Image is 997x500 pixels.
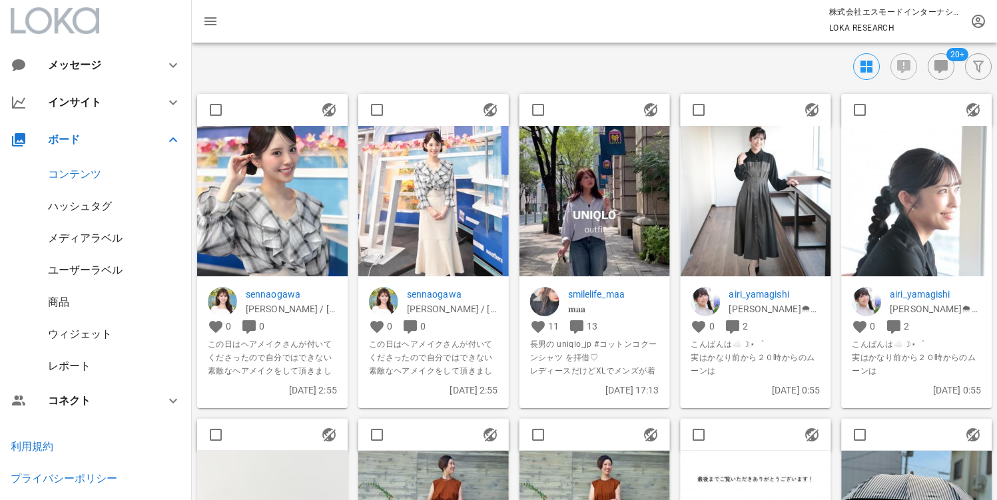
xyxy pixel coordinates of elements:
[852,287,881,316] img: airi_yamagishi
[48,133,149,146] div: ボード
[691,287,720,316] img: airi_yamagishi
[208,287,237,316] img: sennaogawa
[369,338,498,391] span: この日はヘアメイクさんが付いてくださったので自分ではできない素敵なヘアメイクをして頂きました👯‍♀️
[530,338,659,364] span: 長男の uniqlo_jp #コットンコクーンシャツ を拝借♡
[369,287,398,316] img: sennaogawa
[369,383,498,397] p: [DATE] 2:55
[246,287,337,302] a: sennaogawa
[691,338,820,351] span: こんばんは☁️☽⋆゜
[709,321,715,332] span: 0
[729,287,820,302] a: airi_yamagishi
[197,126,348,276] img: 1482172549406092_17960327942976922_4366193911077257089_n.jpg
[829,5,962,19] p: 株式会社エスモードインターナショナル
[519,126,670,276] img: 1482085AQPLBFdKNwTye-CkCQs1ckfAJGkH1jNJ_Tk4EaTcIxnORZxYxiOrYPC-gAjEq1uoOhtx7mBYIS6dMmdrbkT6mB86s3...
[226,321,231,332] span: 0
[829,21,962,35] p: LOKA RESEARCH
[48,200,112,212] a: ハッシュタグ
[852,338,981,351] span: こんばんは☁️☽⋆゜
[904,321,909,332] span: 2
[568,287,659,302] a: smilelife_maa
[48,360,91,372] a: レポート
[48,264,123,276] a: ユーザーラベル
[587,321,597,332] span: 13
[691,383,820,397] p: [DATE] 0:55
[530,364,659,391] span: レディースだけどXLでメンズが着ても可愛いのねっ
[946,48,968,61] span: Badge
[548,321,559,332] span: 11
[48,168,101,180] a: コンテンツ
[530,287,559,316] img: smilelife_maa
[407,302,498,316] p: 小川 千奈 / Senna Ogawa
[11,472,117,485] a: プライバシーポリシー
[870,321,875,332] span: 0
[407,287,498,302] a: sennaogawa
[841,126,992,276] img: 1482033548879597_18379708855131822_5903465172152439983_n.jpg
[852,383,981,397] p: [DATE] 0:55
[11,440,53,453] a: 利用規約
[48,394,149,407] div: コネクト
[420,321,426,332] span: 0
[691,351,820,377] span: 実はかなり前から２０時からのムーンは
[680,126,831,276] img: 1482032548128259_18379708846131822_7321632764129732334_n.jpg
[48,328,112,340] a: ウィジェット
[387,321,392,332] span: 0
[358,126,509,276] img: 1482173548874312_17960327951976922_8201718887563653766_n.jpg
[743,321,748,332] span: 2
[48,296,69,308] a: 商品
[48,96,149,109] div: インサイト
[568,302,659,316] p: 𝐦𝐚𝐚
[530,383,659,397] p: [DATE] 17:13
[208,383,337,397] p: [DATE] 2:55
[890,287,981,302] a: airi_yamagishi
[729,302,820,316] p: 山岸愛梨🌨ウェザーニュース気象予報士
[259,321,264,332] span: 0
[48,59,144,71] div: メッセージ
[890,302,981,316] p: 山岸愛梨🌨ウェザーニュース気象予報士
[852,351,981,377] span: 実はかなり前から２０時からのムーンは
[48,232,123,244] a: メディアラベル
[246,302,337,316] p: 小川 千奈 / Senna Ogawa
[208,338,337,391] span: この日はヘアメイクさんが付いてくださったので自分ではできない素敵なヘアメイクをして頂きました👯‍♀️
